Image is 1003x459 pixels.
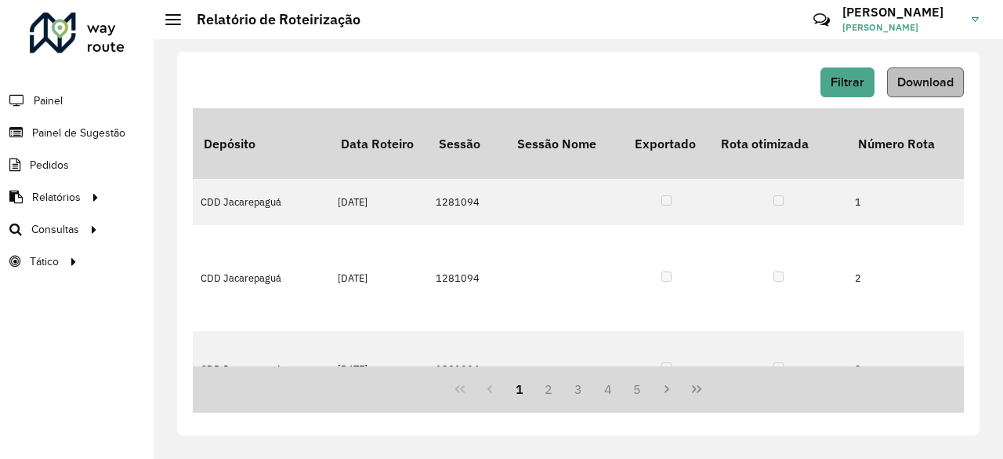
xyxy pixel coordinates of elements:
button: 5 [623,374,653,404]
th: Data Roteiro [330,108,428,179]
span: Pedidos [30,157,69,173]
td: CDD Jacarepaguá [193,179,330,224]
span: Download [897,75,954,89]
td: CDD Jacarepaguá [193,225,330,331]
th: Exportado [624,108,710,179]
span: Painel de Sugestão [32,125,125,141]
td: 1 [847,179,965,224]
td: [DATE] [330,179,428,224]
td: 1281094 [428,179,506,224]
td: [DATE] [330,331,428,407]
th: Sessão [428,108,506,179]
th: Sessão Nome [506,108,624,179]
span: Filtrar [831,75,864,89]
button: 1 [505,374,534,404]
button: Download [887,67,964,97]
button: Next Page [652,374,682,404]
td: 2 [847,225,965,331]
span: Tático [30,253,59,270]
button: 4 [593,374,623,404]
td: CDD Jacarepaguá [193,331,330,407]
button: 3 [563,374,593,404]
button: Filtrar [820,67,874,97]
a: Contato Rápido [805,3,838,37]
td: [DATE] [330,225,428,331]
th: Rota otimizada [710,108,847,179]
td: 3 [847,331,965,407]
h2: Relatório de Roteirização [181,11,360,28]
button: 2 [534,374,563,404]
h3: [PERSON_NAME] [842,5,960,20]
th: Depósito [193,108,330,179]
span: Painel [34,93,63,109]
td: 1281094 [428,331,506,407]
td: 1281094 [428,225,506,331]
span: Consultas [31,221,79,238]
span: [PERSON_NAME] [842,20,960,35]
th: Número Rota [847,108,965,179]
button: Last Page [682,374,712,404]
span: Relatórios [32,189,81,206]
